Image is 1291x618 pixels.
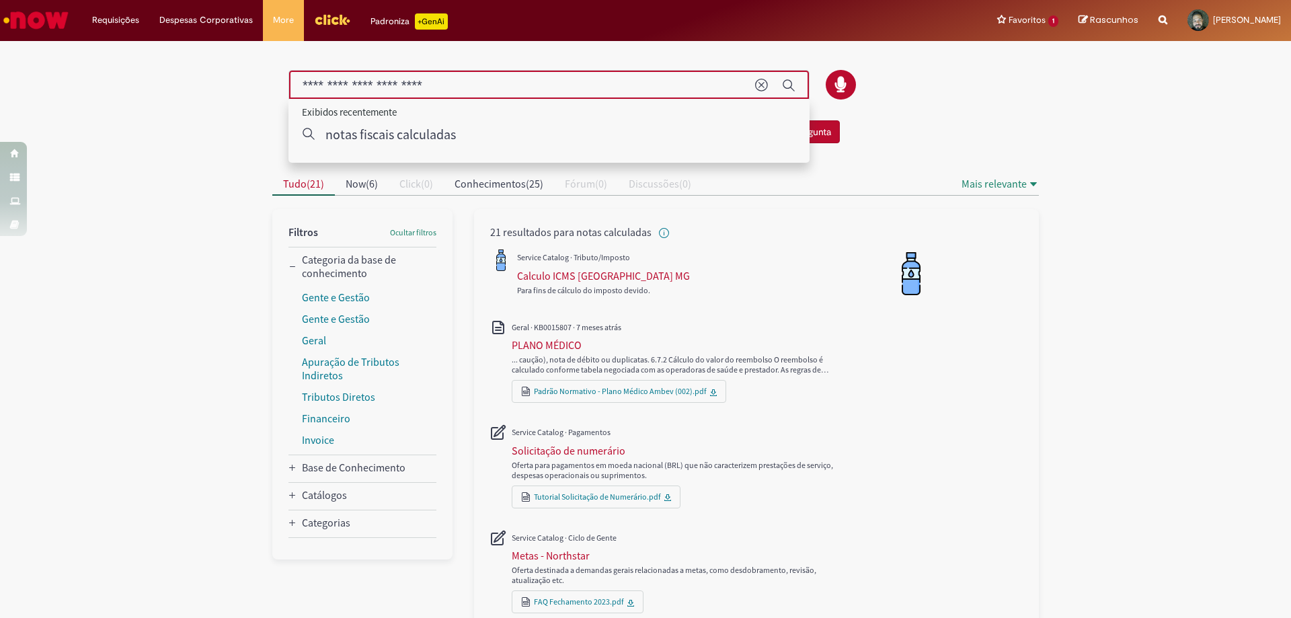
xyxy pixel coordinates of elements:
[1009,13,1046,27] span: Favoritos
[1213,14,1281,26] span: [PERSON_NAME]
[92,13,139,27] span: Requisições
[314,9,350,30] img: click_logo_yellow_360x200.png
[370,13,448,30] div: Padroniza
[273,13,294,27] span: More
[159,13,253,27] span: Despesas Corporativas
[415,13,448,30] p: +GenAi
[1079,14,1138,27] a: Rascunhos
[1090,13,1138,26] span: Rascunhos
[1048,15,1058,27] span: 1
[1,7,71,34] img: ServiceNow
